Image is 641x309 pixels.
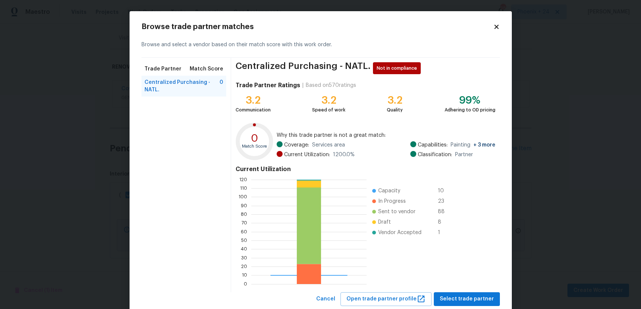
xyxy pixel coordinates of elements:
[241,212,248,217] text: 80
[438,229,450,236] span: 1
[284,151,330,158] span: Current Utilization:
[242,256,248,260] text: 30
[438,218,450,226] span: 8
[240,177,248,182] text: 120
[284,141,309,149] span: Coverage:
[313,292,338,306] button: Cancel
[346,294,426,304] span: Open trade partner profile
[316,294,335,304] span: Cancel
[378,208,416,215] span: Sent to vendor
[438,187,450,195] span: 10
[418,151,452,158] span: Classification:
[312,106,345,114] div: Speed of work
[451,141,495,149] span: Painting
[378,198,406,205] span: In Progress
[144,79,220,94] span: Centralized Purchasing - NATL.
[236,165,495,173] h4: Current Utilization
[144,65,181,73] span: Trade Partner
[387,106,403,114] div: Quality
[236,106,271,114] div: Communication
[438,198,450,205] span: 23
[242,221,248,225] text: 70
[418,141,448,149] span: Capabilities:
[340,292,432,306] button: Open trade partner profile
[241,230,248,234] text: 60
[236,97,271,104] div: 3.2
[251,133,258,144] text: 0
[141,23,493,31] h2: Browse trade partner matches
[455,151,473,158] span: Partner
[378,187,400,195] span: Capacity
[306,82,356,89] div: Based on 570 ratings
[312,97,345,104] div: 3.2
[242,273,248,277] text: 10
[445,106,495,114] div: Adhering to OD pricing
[378,218,391,226] span: Draft
[241,247,248,251] text: 40
[190,65,223,73] span: Match Score
[300,82,306,89] div: |
[242,238,248,243] text: 50
[239,195,248,199] text: 100
[277,132,495,139] span: Why this trade partner is not a great match:
[240,186,248,190] text: 110
[220,79,223,94] span: 0
[378,229,421,236] span: Vendor Accepted
[473,142,495,148] span: + 3 more
[244,282,248,286] text: 0
[242,264,248,269] text: 20
[440,294,494,304] span: Select trade partner
[236,82,300,89] h4: Trade Partner Ratings
[333,151,355,158] span: 1200.0 %
[236,62,371,74] span: Centralized Purchasing - NATL.
[445,97,495,104] div: 99%
[242,144,267,148] text: Match Score
[377,64,420,72] span: Not in compliance
[141,32,500,58] div: Browse and select a vendor based on their match score with this work order.
[241,204,248,208] text: 90
[387,97,403,104] div: 3.2
[438,208,450,215] span: 88
[312,141,345,149] span: Services area
[434,292,500,306] button: Select trade partner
